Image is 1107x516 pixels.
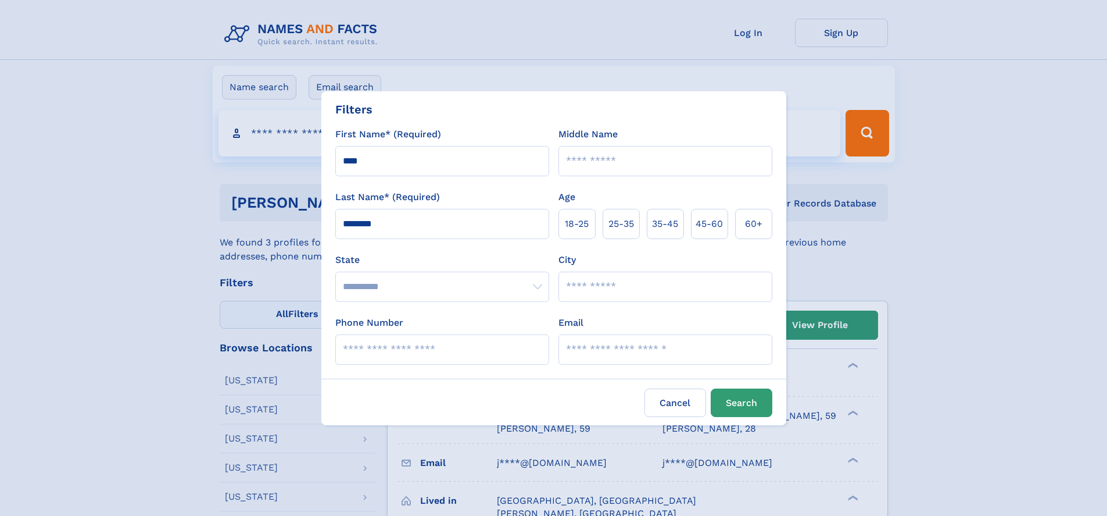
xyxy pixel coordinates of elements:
[644,389,706,417] label: Cancel
[335,127,441,141] label: First Name* (Required)
[652,217,678,231] span: 35‑45
[335,253,549,267] label: State
[565,217,589,231] span: 18‑25
[335,316,403,330] label: Phone Number
[335,190,440,204] label: Last Name* (Required)
[745,217,762,231] span: 60+
[608,217,634,231] span: 25‑35
[711,389,772,417] button: Search
[335,101,372,118] div: Filters
[558,127,618,141] label: Middle Name
[558,190,575,204] label: Age
[558,253,576,267] label: City
[696,217,723,231] span: 45‑60
[558,316,583,330] label: Email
